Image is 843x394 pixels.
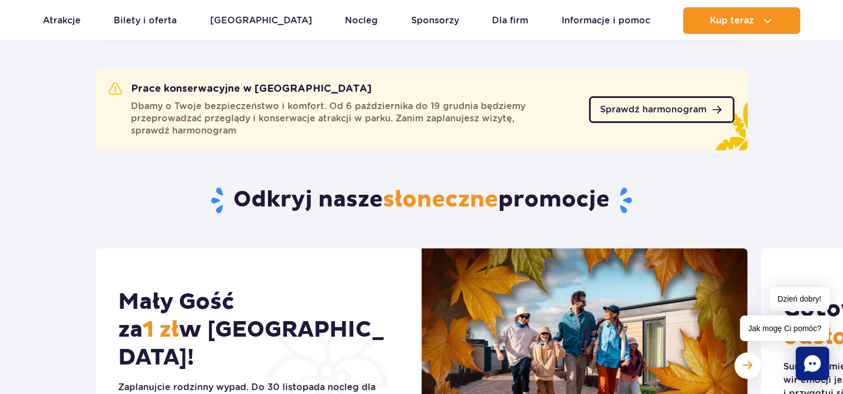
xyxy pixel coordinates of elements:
[210,7,312,34] a: [GEOGRAPHIC_DATA]
[589,96,734,123] a: Sprawdź harmonogram
[143,316,179,344] span: 1 zł
[734,352,761,379] div: Następny slajd
[411,7,459,34] a: Sponsorzy
[43,7,81,34] a: Atrakcje
[131,100,576,137] span: Dbamy o Twoje bezpieczeństwo i komfort. Od 6 października do 19 grudnia będziemy przeprowadzać pr...
[796,347,829,380] div: Chat
[710,16,754,26] span: Kup teraz
[383,186,498,214] span: słoneczne
[683,7,800,34] button: Kup teraz
[114,7,177,34] a: Bilety i oferta
[492,7,528,34] a: Dla firm
[769,287,829,311] span: Dzień dobry!
[109,82,372,96] h2: Prace konserwacyjne w [GEOGRAPHIC_DATA]
[600,105,706,114] span: Sprawdź harmonogram
[345,7,378,34] a: Nocleg
[95,186,748,215] h2: Odkryj nasze promocje
[740,316,829,341] span: Jak mogę Ci pomóc?
[562,7,650,34] a: Informacje i pomoc
[118,288,399,372] h2: Mały Gość za w [GEOGRAPHIC_DATA]!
